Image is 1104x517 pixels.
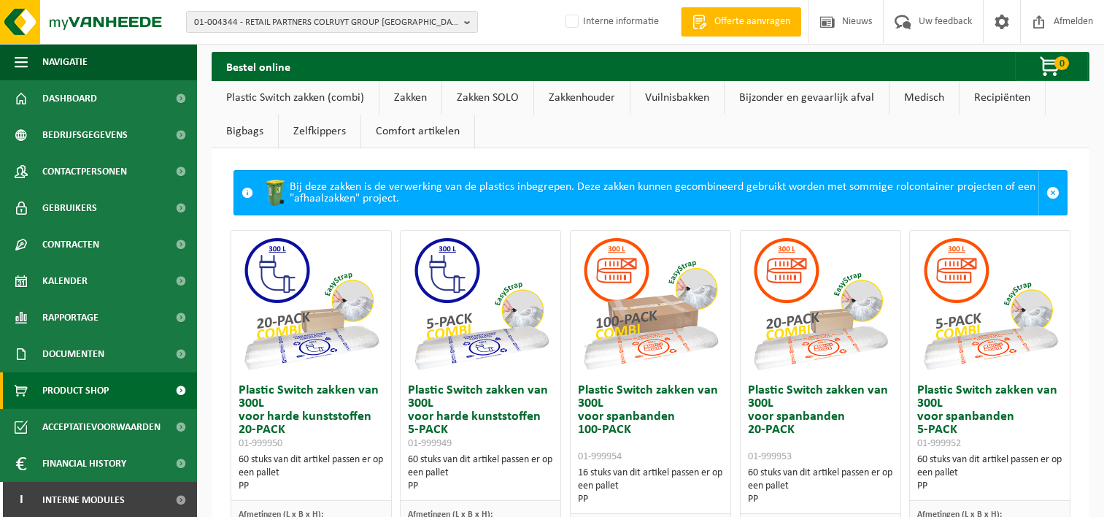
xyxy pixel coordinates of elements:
span: Dashboard [42,80,97,117]
span: Documenten [42,336,104,372]
div: PP [917,480,1062,493]
a: Sluit melding [1038,171,1067,215]
a: Plastic Switch zakken (combi) [212,81,379,115]
div: PP [748,493,893,506]
span: 01-004344 - RETAIL PARTNERS COLRUYT GROUP [GEOGRAPHIC_DATA] - [GEOGRAPHIC_DATA] [194,12,458,34]
img: 01-999952 [917,231,1063,377]
span: Product Shop [42,372,109,409]
a: Zakken SOLO [442,81,533,115]
span: Navigatie [42,44,88,80]
a: Comfort artikelen [361,115,474,148]
span: 01-999953 [748,451,792,462]
h3: Plastic Switch zakken van 300L voor spanbanden 100-PACK [578,384,723,463]
span: 0 [1054,56,1069,70]
div: 16 stuks van dit artikel passen er op een pallet [578,467,723,506]
img: WB-0240-HPE-GN-50.png [260,178,290,207]
button: 01-004344 - RETAIL PARTNERS COLRUYT GROUP [GEOGRAPHIC_DATA] - [GEOGRAPHIC_DATA] [186,11,478,33]
span: 01-999952 [917,438,961,449]
a: Zakkenhouder [534,81,630,115]
div: 60 stuks van dit artikel passen er op een pallet [917,453,1062,493]
label: Interne informatie [563,11,659,33]
h3: Plastic Switch zakken van 300L voor harde kunststoffen 20-PACK [239,384,384,450]
span: Rapportage [42,299,99,336]
a: Bigbags [212,115,278,148]
span: Offerte aanvragen [711,15,794,29]
h3: Plastic Switch zakken van 300L voor harde kunststoffen 5-PACK [408,384,553,450]
a: Medisch [889,81,959,115]
div: 60 stuks van dit artikel passen er op een pallet [239,453,384,493]
span: Acceptatievoorwaarden [42,409,161,445]
span: 01-999949 [408,438,452,449]
h2: Bestel online [212,52,305,80]
img: 01-999953 [747,231,893,377]
div: PP [578,493,723,506]
a: Bijzonder en gevaarlijk afval [725,81,889,115]
a: Vuilnisbakken [630,81,724,115]
span: Financial History [42,445,126,482]
img: 01-999950 [238,231,384,377]
a: Zakken [379,81,441,115]
div: Bij deze zakken is de verwerking van de plastics inbegrepen. Deze zakken kunnen gecombineerd gebr... [260,171,1038,215]
img: 01-999949 [408,231,554,377]
h3: Plastic Switch zakken van 300L voor spanbanden 20-PACK [748,384,893,463]
a: Zelfkippers [279,115,360,148]
span: Kalender [42,263,88,299]
span: 01-999950 [239,438,282,449]
div: PP [239,480,384,493]
img: 01-999954 [577,231,723,377]
div: PP [408,480,553,493]
div: 60 stuks van dit artikel passen er op een pallet [408,453,553,493]
h3: Plastic Switch zakken van 300L voor spanbanden 5-PACK [917,384,1062,450]
span: Gebruikers [42,190,97,226]
span: Bedrijfsgegevens [42,117,128,153]
button: 0 [1015,52,1088,81]
span: Contactpersonen [42,153,127,190]
span: 01-999954 [578,451,622,462]
div: 60 stuks van dit artikel passen er op een pallet [748,467,893,506]
span: Contracten [42,226,99,263]
a: Offerte aanvragen [681,7,801,37]
a: Recipiënten [960,81,1045,115]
